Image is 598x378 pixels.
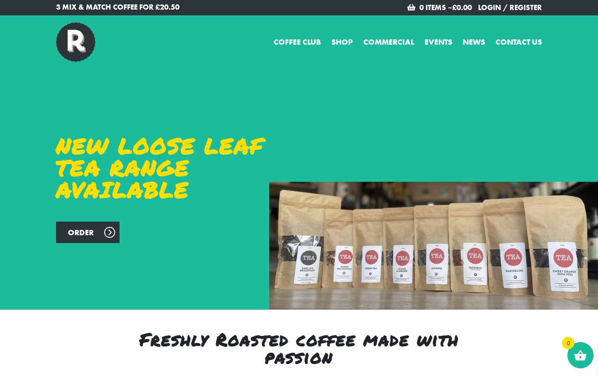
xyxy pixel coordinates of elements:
span: £ [452,3,457,12]
a: 0 items –£0.00 [419,3,472,12]
a: Shop [331,36,353,48]
a: Commercial [363,36,414,48]
h1: New Loose Leaf Tea Range Available [56,135,292,201]
span: 0 [562,337,574,349]
h2: Freshly Roasted coffee made with passion [139,331,459,366]
a: News [463,36,485,48]
a: Coffee Club [274,36,321,48]
a: Contact us [496,36,542,48]
a: Order [56,222,120,243]
a: 3 Mix & Match Coffee for £20.50 [56,2,292,13]
img: Relish Coffee [56,22,95,62]
a: Events [425,36,452,48]
bdi: 0.00 [452,3,472,12]
a: Login / Register [478,3,542,12]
